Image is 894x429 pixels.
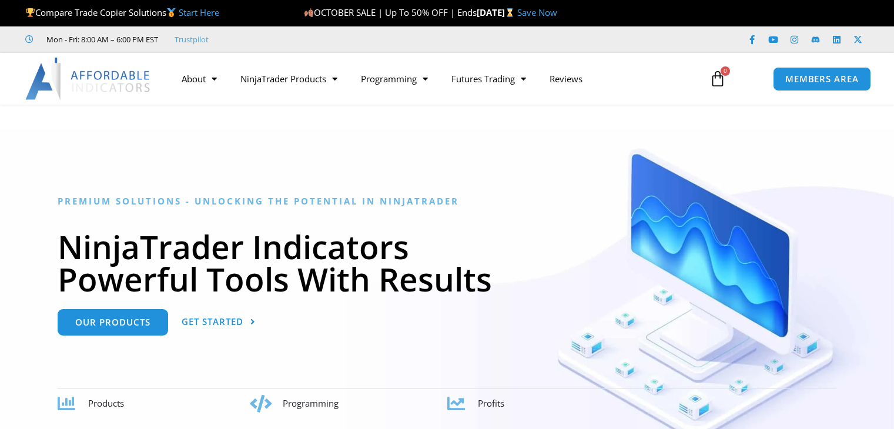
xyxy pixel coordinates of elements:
[478,397,504,409] span: Profits
[58,230,836,295] h1: NinjaTrader Indicators Powerful Tools With Results
[25,58,152,100] img: LogoAI | Affordable Indicators – NinjaTrader
[692,62,744,96] a: 0
[785,75,859,83] span: MEMBERS AREA
[26,8,35,17] img: 🏆
[179,6,219,18] a: Start Here
[505,8,514,17] img: ⌛
[304,6,477,18] span: OCTOBER SALE | Up To 50% OFF | Ends
[43,32,158,46] span: Mon - Fri: 8:00 AM – 6:00 PM EST
[170,65,229,92] a: About
[167,8,176,17] img: 🥇
[25,6,219,18] span: Compare Trade Copier Solutions
[517,6,557,18] a: Save Now
[440,65,538,92] a: Futures Trading
[182,317,243,326] span: Get Started
[349,65,440,92] a: Programming
[170,65,698,92] nav: Menu
[175,32,209,46] a: Trustpilot
[283,397,339,409] span: Programming
[75,318,150,327] span: Our Products
[229,65,349,92] a: NinjaTrader Products
[721,66,730,76] span: 0
[304,8,313,17] img: 🍂
[477,6,517,18] strong: [DATE]
[182,309,256,336] a: Get Started
[538,65,594,92] a: Reviews
[88,397,124,409] span: Products
[773,67,871,91] a: MEMBERS AREA
[58,196,836,207] h6: Premium Solutions - Unlocking the Potential in NinjaTrader
[58,309,168,336] a: Our Products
